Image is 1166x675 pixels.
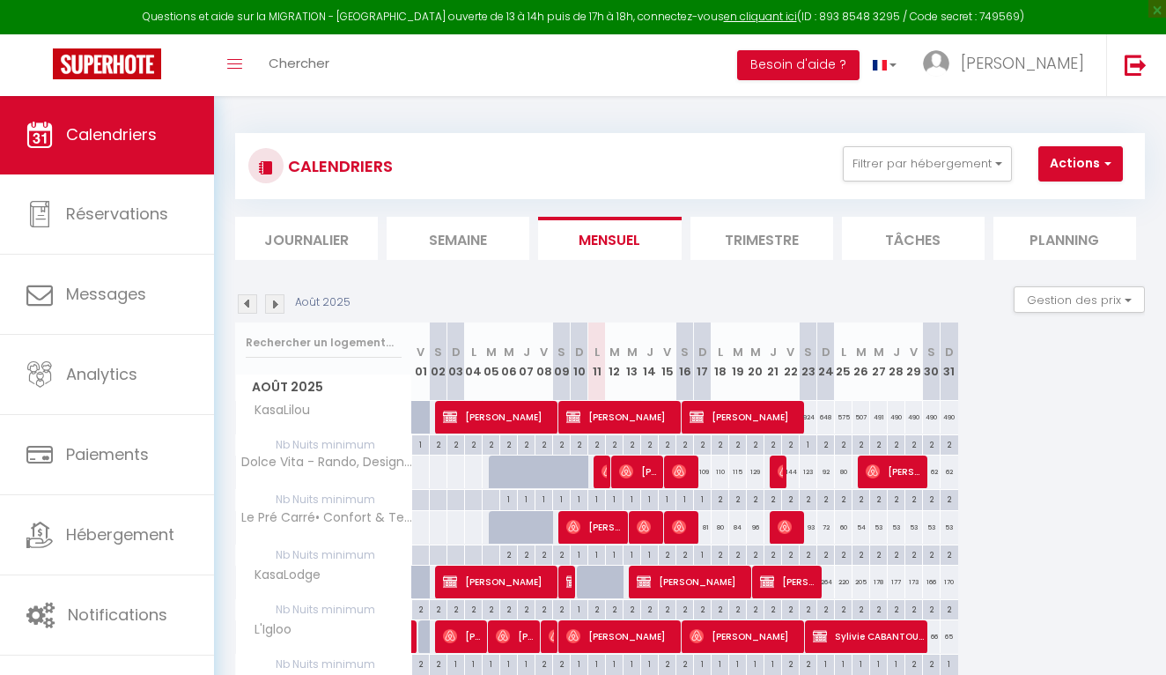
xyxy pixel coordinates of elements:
[659,490,675,507] div: 1
[941,323,958,401] th: 31
[778,510,801,544] span: [PERSON_NAME]
[817,511,835,544] div: 72
[905,566,923,598] div: 173
[68,604,167,626] span: Notifications
[923,600,940,617] div: 2
[870,435,887,452] div: 2
[905,490,922,507] div: 2
[624,490,640,507] div: 1
[500,655,517,671] div: 1
[1038,146,1123,182] button: Actions
[747,511,764,544] div: 96
[627,344,638,360] abbr: M
[764,545,781,562] div: 2
[923,490,940,507] div: 2
[835,490,852,507] div: 2
[538,217,681,260] li: Mensuel
[430,435,446,452] div: 2
[624,655,640,671] div: 1
[770,344,777,360] abbr: J
[588,435,605,452] div: 2
[447,655,464,671] div: 1
[843,146,1012,182] button: Filtrer par hébergement
[923,620,941,653] div: 66
[549,619,555,653] span: [PERSON_NAME]
[500,545,517,562] div: 2
[236,435,411,455] span: Nb Nuits minimum
[729,323,747,401] th: 19
[694,456,712,488] div: 109
[800,600,816,617] div: 2
[874,344,884,360] abbr: M
[817,490,834,507] div: 2
[535,435,552,452] div: 2
[557,344,565,360] abbr: S
[698,344,707,360] abbr: D
[852,511,870,544] div: 54
[447,600,464,617] div: 2
[893,344,900,360] abbr: J
[483,600,499,617] div: 2
[923,566,941,598] div: 166
[535,545,552,562] div: 2
[465,435,482,452] div: 2
[239,456,415,469] span: Dolce Vita - Rando, Design & Confort à [GEOGRAPHIC_DATA]
[888,490,904,507] div: 2
[566,510,625,544] span: [PERSON_NAME]
[870,323,888,401] th: 27
[782,545,799,562] div: 2
[606,655,623,671] div: 1
[747,600,764,617] div: 2
[676,600,693,617] div: 2
[690,217,833,260] li: Trimestre
[483,323,500,401] th: 05
[817,401,835,434] div: 648
[566,565,572,598] span: Julien SARTHE
[782,490,799,507] div: 2
[646,344,653,360] abbr: J
[624,545,640,562] div: 1
[888,435,904,452] div: 2
[518,545,535,562] div: 2
[852,401,870,434] div: 507
[486,344,497,360] abbr: M
[888,566,905,598] div: 177
[518,490,535,507] div: 1
[866,455,925,488] span: [PERSON_NAME] Bigorra
[500,490,517,507] div: 1
[535,490,552,507] div: 1
[1014,286,1145,313] button: Gestion des prix
[800,456,817,488] div: 123
[659,600,675,617] div: 2
[870,545,887,562] div: 2
[905,401,923,434] div: 490
[817,456,835,488] div: 92
[733,344,743,360] abbr: M
[255,34,343,96] a: Chercher
[835,401,852,434] div: 575
[712,600,728,617] div: 2
[888,600,904,617] div: 2
[694,435,711,452] div: 2
[694,511,712,544] div: 81
[443,565,555,598] span: [PERSON_NAME]
[888,545,904,562] div: 2
[927,344,935,360] abbr: S
[430,323,447,401] th: 02
[852,545,869,562] div: 2
[804,344,812,360] abbr: S
[750,344,761,360] abbr: M
[236,375,411,400] span: Août 2025
[606,545,623,562] div: 1
[236,545,411,565] span: Nb Nuits minimum
[905,435,922,452] div: 2
[729,655,746,671] div: 1
[835,511,852,544] div: 60
[786,344,794,360] abbr: V
[712,545,728,562] div: 2
[518,323,535,401] th: 07
[676,545,693,562] div: 2
[588,490,605,507] div: 1
[553,323,571,401] th: 09
[817,435,834,452] div: 2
